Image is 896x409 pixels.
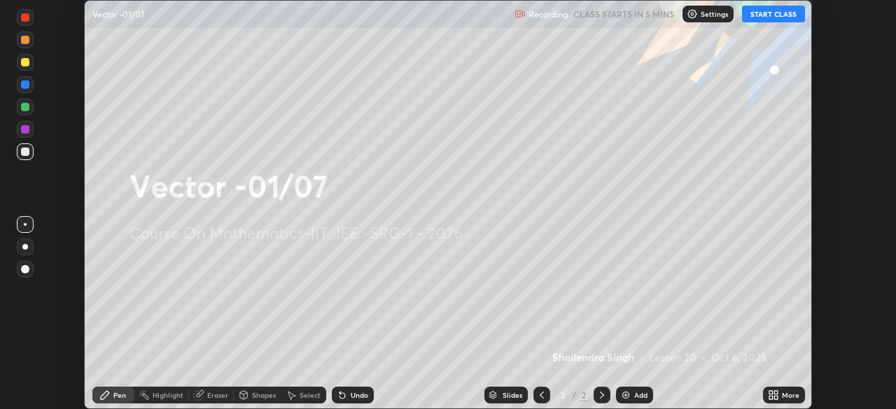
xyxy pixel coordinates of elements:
div: 2 [556,391,570,399]
div: Eraser [207,392,228,399]
div: Slides [503,392,522,399]
div: Add [634,392,647,399]
img: class-settings-icons [687,8,698,20]
div: / [573,391,577,399]
div: Pen [113,392,126,399]
button: START CLASS [742,6,805,22]
div: Select [300,392,321,399]
div: More [782,392,799,399]
img: recording.375f2c34.svg [514,8,526,20]
img: add-slide-button [620,389,631,401]
p: Recording [528,9,568,20]
h5: CLASS STARTS IN 5 MINS [573,8,674,20]
div: Undo [351,392,368,399]
p: Settings [701,10,728,17]
div: Shapes [252,392,276,399]
div: Highlight [153,392,183,399]
div: 2 [580,389,588,401]
p: Vector -01/07 [92,8,145,20]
